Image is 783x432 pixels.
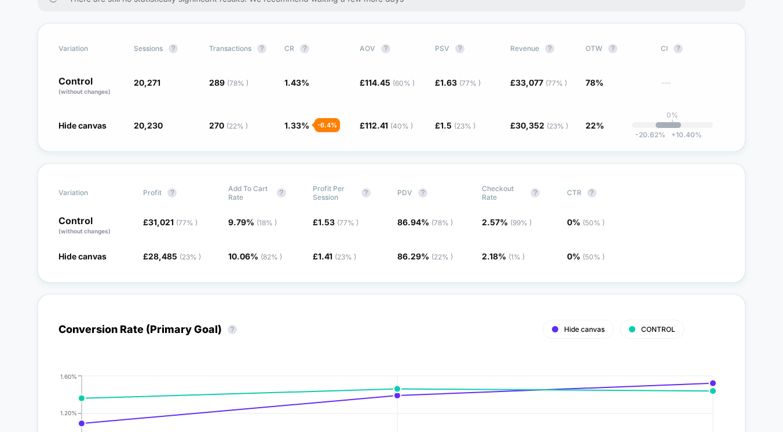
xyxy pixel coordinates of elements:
[318,251,356,261] span: 1.41
[547,122,568,130] span: ( 23 % )
[143,217,197,227] span: £
[60,409,77,416] tspan: 1.20%
[435,78,481,87] span: £
[515,120,568,130] span: 30,352
[510,44,539,53] span: Revenue
[58,184,122,202] span: Variation
[635,130,665,139] span: -20.62 %
[58,120,107,130] span: Hide canvas
[209,44,251,53] span: Transactions
[169,44,178,53] button: ?
[510,218,532,227] span: ( 99 % )
[314,118,340,132] div: - 6.4 %
[176,218,197,227] span: ( 77 % )
[530,188,540,197] button: ?
[228,217,277,227] span: 9.79 %
[143,188,162,197] span: Profit
[435,44,449,53] span: PSV
[58,76,122,96] p: Control
[459,79,481,87] span: ( 77 % )
[381,44,390,53] button: ?
[134,78,160,87] span: 20,271
[58,251,107,261] span: Hide canvas
[228,251,282,261] span: 10.06 %
[454,122,475,130] span: ( 23 % )
[397,251,453,261] span: 86.29 %
[284,78,309,87] span: 1.43 %
[482,251,525,261] span: 2.18 %
[608,44,617,53] button: ?
[671,130,676,139] span: +
[58,216,131,236] p: Control
[482,184,525,202] span: Checkout Rate
[586,78,603,87] span: 78%
[641,325,675,334] span: CONTROL
[661,79,725,96] span: ---
[257,218,277,227] span: ( 18 % )
[482,217,532,227] span: 2.57 %
[318,217,358,227] span: 1.53
[674,44,683,53] button: ?
[435,120,475,130] span: £
[510,120,568,130] span: £
[455,44,464,53] button: ?
[228,325,237,334] button: ?
[661,44,725,53] span: CI
[393,79,415,87] span: ( 60 % )
[431,252,453,261] span: ( 22 % )
[360,78,415,87] span: £
[360,44,375,53] span: AOV
[134,120,163,130] span: 20,230
[60,372,77,379] tspan: 1.60%
[209,120,248,130] span: 270
[143,251,201,261] span: £
[397,188,412,197] span: PDV
[313,184,356,202] span: Profit Per Session
[58,88,111,95] span: (without changes)
[360,120,413,130] span: £
[313,251,356,261] span: £
[226,122,248,130] span: ( 22 % )
[284,44,294,53] span: CR
[228,184,271,202] span: Add To Cart Rate
[440,78,481,87] span: 1.63
[586,120,604,130] span: 22%
[313,217,358,227] span: £
[148,251,201,261] span: 28,485
[545,44,554,53] button: ?
[58,228,111,235] span: (without changes)
[337,218,358,227] span: ( 77 % )
[167,188,177,197] button: ?
[546,79,567,87] span: ( 77 % )
[508,252,525,261] span: ( 1 % )
[567,188,581,197] span: CTR
[58,44,122,53] span: Variation
[365,78,415,87] span: 114.45
[583,218,605,227] span: ( 50 % )
[510,78,567,87] span: £
[397,217,453,227] span: 86.94 %
[361,188,371,197] button: ?
[586,44,649,53] span: OTW
[564,325,605,334] span: Hide canvas
[390,122,413,130] span: ( 40 % )
[300,44,309,53] button: ?
[587,188,597,197] button: ?
[667,111,678,119] p: 0%
[134,44,163,53] span: Sessions
[365,120,413,130] span: 112.41
[515,78,567,87] span: 33,077
[418,188,427,197] button: ?
[440,120,475,130] span: 1.5
[583,252,605,261] span: ( 50 % )
[567,251,605,261] span: 0 %
[431,218,453,227] span: ( 78 % )
[227,79,248,87] span: ( 78 % )
[335,252,356,261] span: ( 23 % )
[665,130,702,139] span: 10.40 %
[567,217,605,227] span: 0 %
[209,78,248,87] span: 289
[148,217,197,227] span: 31,021
[277,188,286,197] button: ?
[671,119,674,128] p: |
